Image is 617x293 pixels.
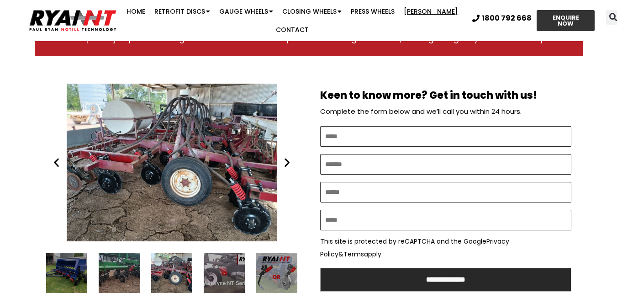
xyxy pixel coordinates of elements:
[320,235,571,261] p: This site is protected by reCAPTCHA and the Google & apply.
[215,2,278,21] a: Gauge Wheels
[472,15,532,22] a: 1800 792 668
[150,2,215,21] a: Retrofit Discs
[545,15,587,27] span: ENQUIRE NOW
[278,2,346,21] a: Closing Wheels
[46,84,297,241] div: 16 / 16
[343,250,364,259] a: Terms
[51,157,62,168] div: Previous slide
[482,15,532,22] span: 1800 792 668
[271,21,313,39] a: Contact
[122,2,150,21] a: Home
[346,2,399,21] a: Press Wheels
[46,84,297,241] div: RYAN NT Retrofit Double Discs. seeder bar
[320,105,571,118] p: Complete the form below and we’ll call you within 24 hours.
[27,6,119,35] img: Ryan NT logo
[46,84,297,241] div: Slides
[399,2,463,21] a: [PERSON_NAME]
[120,2,465,39] nav: Menu
[320,91,571,101] h2: Keen to know more? Get in touch with us!
[537,10,595,31] a: ENQUIRE NOW
[281,157,293,168] div: Next slide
